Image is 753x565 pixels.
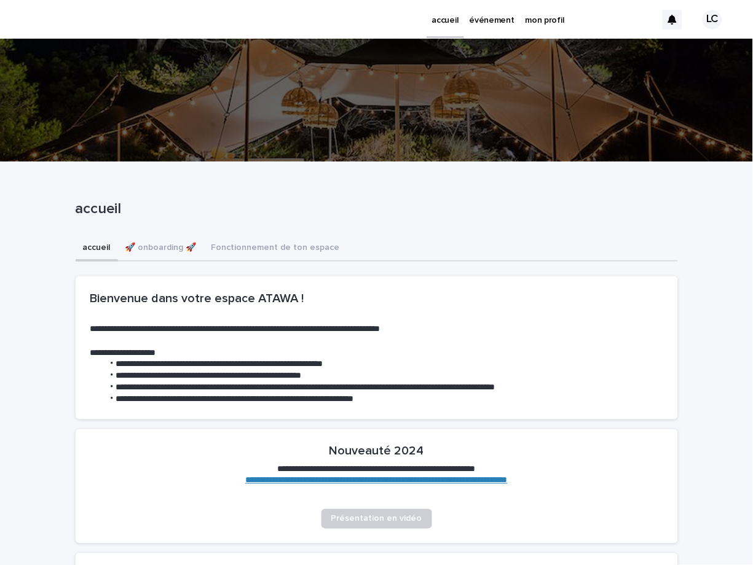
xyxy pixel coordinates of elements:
[76,236,118,262] button: accueil
[76,200,673,218] p: accueil
[703,10,722,29] div: LC
[331,515,422,523] span: Présentation en vidéo
[204,236,347,262] button: Fonctionnement de ton espace
[329,444,424,459] h2: Nouveauté 2024
[321,509,432,529] a: Présentation en vidéo
[25,7,144,32] img: Ls34BcGeRexTGTNfXpUC
[90,291,663,306] h2: Bienvenue dans votre espace ATAWA !
[118,236,204,262] button: 🚀 onboarding 🚀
